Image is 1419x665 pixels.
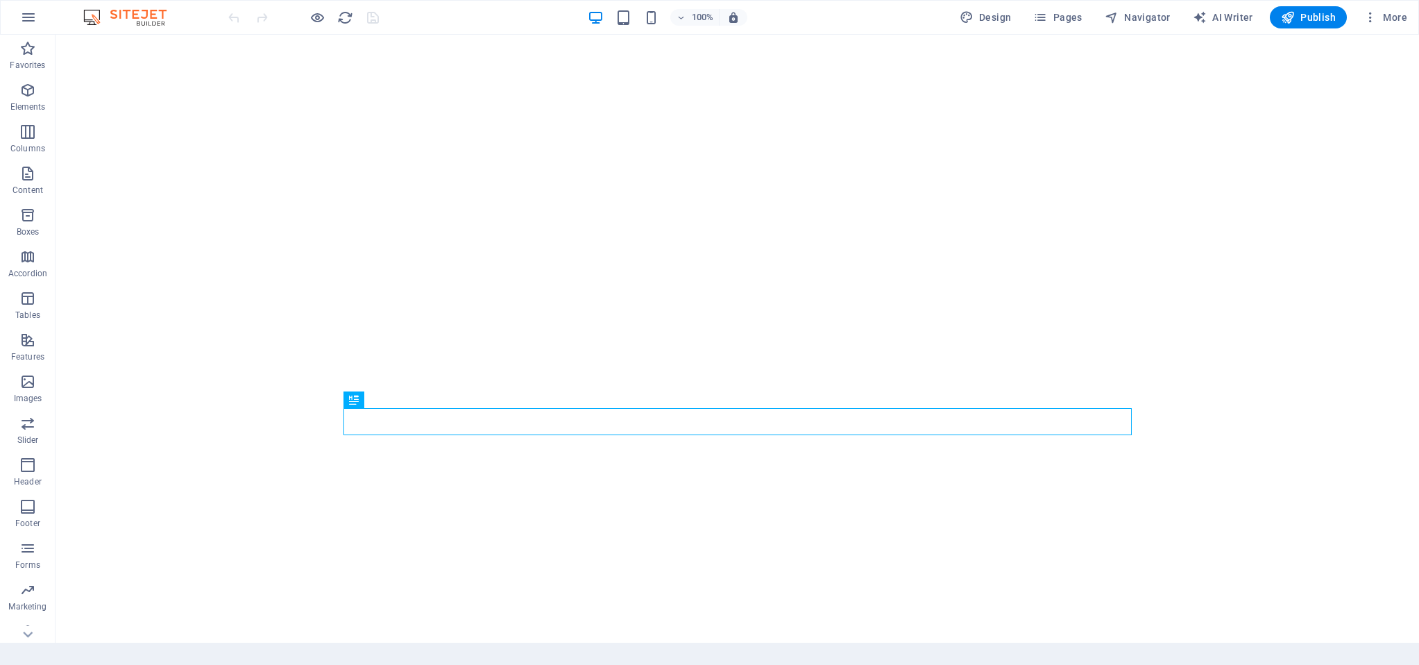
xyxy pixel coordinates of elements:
[1187,6,1259,28] button: AI Writer
[309,9,325,26] button: Click here to leave preview mode and continue editing
[1363,10,1407,24] span: More
[337,9,353,26] button: reload
[670,9,720,26] button: 100%
[1193,10,1253,24] span: AI Writer
[960,10,1012,24] span: Design
[10,60,45,71] p: Favorites
[1033,10,1082,24] span: Pages
[1105,10,1171,24] span: Navigator
[337,10,353,26] i: Reload page
[727,11,740,24] i: On resize automatically adjust zoom level to fit chosen device.
[8,601,46,612] p: Marketing
[12,185,43,196] p: Content
[8,268,47,279] p: Accordion
[17,435,39,446] p: Slider
[1099,6,1176,28] button: Navigator
[14,393,42,404] p: Images
[1358,6,1413,28] button: More
[11,351,44,362] p: Features
[80,9,184,26] img: Editor Logo
[1281,10,1336,24] span: Publish
[15,310,40,321] p: Tables
[954,6,1017,28] div: Design (Ctrl+Alt+Y)
[954,6,1017,28] button: Design
[15,518,40,529] p: Footer
[1028,6,1087,28] button: Pages
[10,143,45,154] p: Columns
[691,9,713,26] h6: 100%
[10,101,46,112] p: Elements
[1270,6,1347,28] button: Publish
[17,226,40,237] p: Boxes
[14,476,42,487] p: Header
[15,559,40,571] p: Forms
